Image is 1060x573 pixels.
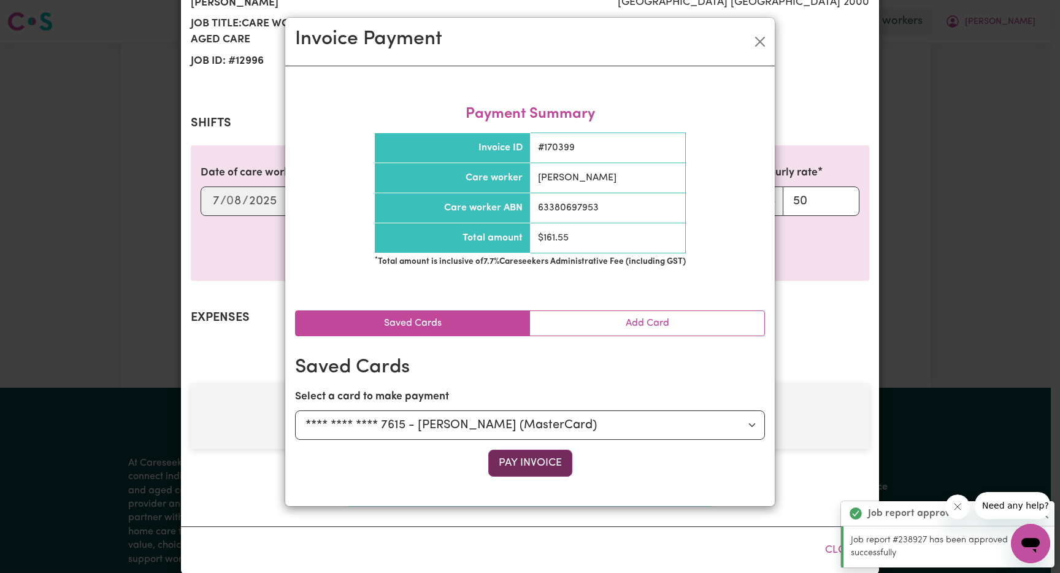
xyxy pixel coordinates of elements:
th: Invoice ID [375,133,531,163]
h2: Invoice Payment [295,28,442,51]
caption: Payment Summary [374,96,686,133]
th: Care worker ABN [375,193,531,223]
label: Select a card to make payment [295,389,449,405]
a: Add Card [530,311,764,336]
td: $ 161.55 [530,223,686,253]
td: Total amount is inclusive of 7.7 % Careseekers Administrative Fee (including GST) [375,253,686,271]
button: Close [750,32,770,52]
td: [PERSON_NAME] [530,163,686,193]
td: 63380697953 [530,193,686,223]
strong: Job report approved [868,506,962,521]
p: Job report #238927 has been approved successfully [851,534,1047,560]
td: # 170399 [530,133,686,163]
iframe: Close message [945,494,970,519]
th: Total amount [375,223,531,253]
h2: Saved Cards [295,356,765,379]
a: Saved Cards [296,311,530,336]
th: Care worker [375,163,531,193]
iframe: Button to launch messaging window [1011,524,1050,563]
button: Pay Invoice [488,450,572,477]
iframe: Message from company [975,492,1050,519]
